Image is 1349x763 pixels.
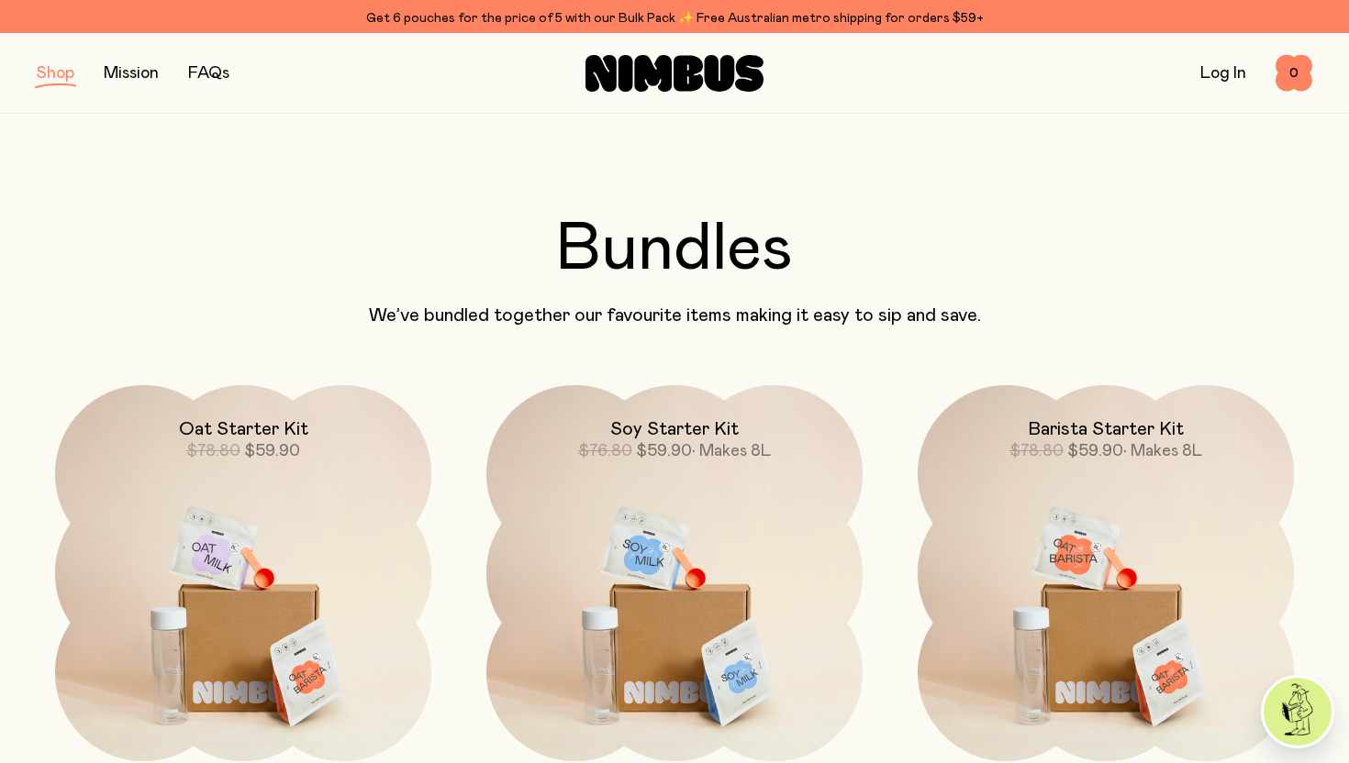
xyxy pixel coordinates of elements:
span: $59.90 [244,443,300,459]
h2: Soy Starter Kit [610,418,739,440]
span: $78.80 [186,443,240,459]
a: Mission [104,65,159,82]
a: FAQs [188,65,229,82]
a: Barista Starter Kit$78.80$59.90• Makes 8L [918,385,1294,761]
span: • Makes 8L [692,443,771,459]
span: $78.80 [1009,443,1064,459]
button: 0 [1276,55,1312,92]
span: • Makes 8L [1123,443,1202,459]
span: $59.90 [1067,443,1123,459]
img: agent [1264,678,1332,746]
p: We’ve bundled together our favourite items making it easy to sip and save. [37,304,1312,326]
span: $59.90 [636,443,692,459]
a: Oat Starter Kit$78.80$59.90 [55,385,431,761]
div: Get 6 pouches for the price of 5 with our Bulk Pack ✨ Free Australian metro shipping for orders $59+ [37,7,1312,29]
span: $76.80 [578,443,632,459]
h2: Barista Starter Kit [1028,418,1184,440]
a: Log In [1200,65,1246,82]
a: Soy Starter Kit$76.80$59.90• Makes 8L [486,385,863,761]
h2: Bundles [37,216,1312,282]
h2: Oat Starter Kit [179,418,308,440]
